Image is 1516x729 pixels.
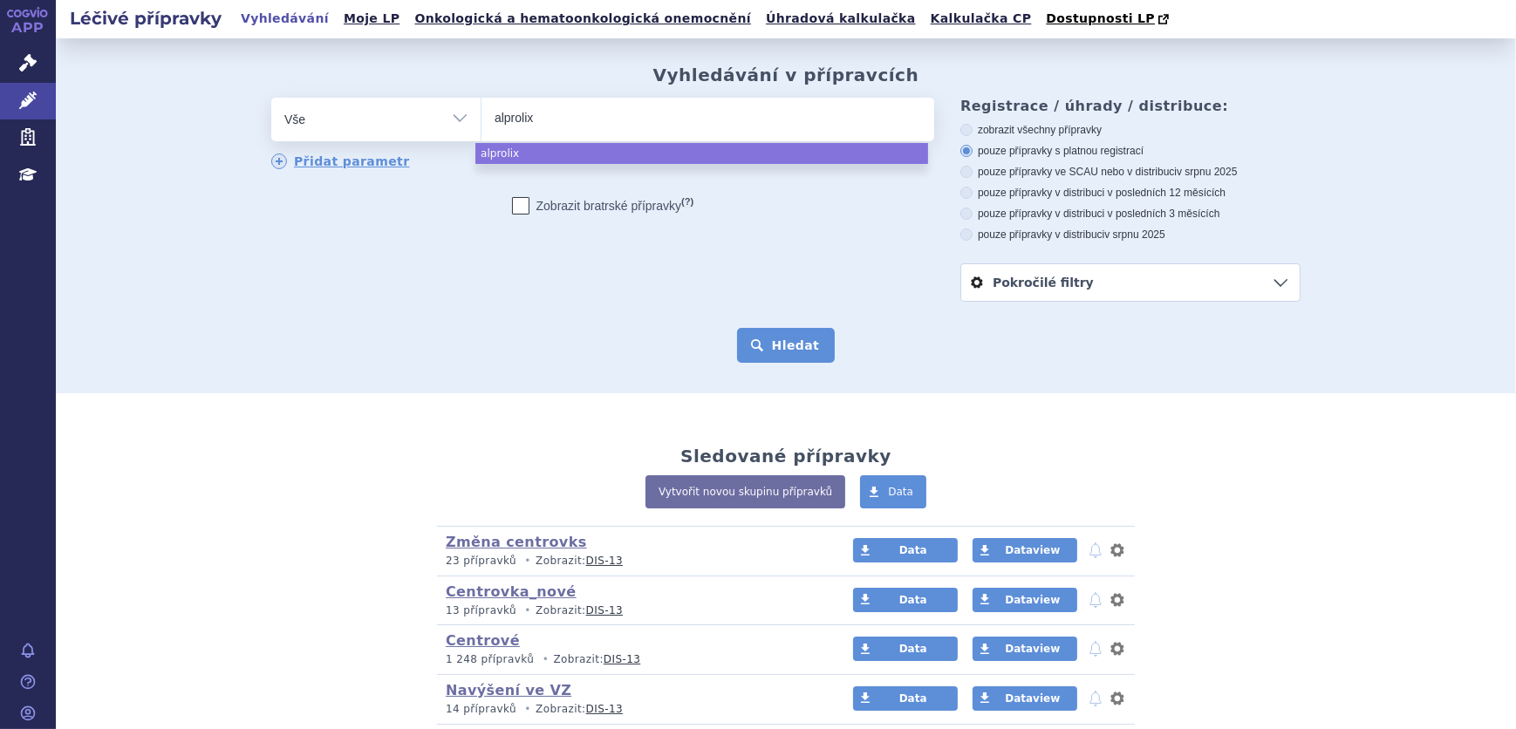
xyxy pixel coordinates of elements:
[737,328,836,363] button: Hledat
[973,686,1077,711] a: Dataview
[1109,540,1126,561] button: nastavení
[973,538,1077,562] a: Dataview
[853,637,958,661] a: Data
[1005,544,1060,556] span: Dataview
[56,6,236,31] h2: Léčivé přípravky
[899,643,927,655] span: Data
[960,123,1301,137] label: zobrazit všechny přípravky
[1005,594,1060,606] span: Dataview
[1109,589,1126,610] button: nastavení
[960,165,1301,179] label: pouze přípravky ve SCAU nebo v distribuci
[761,7,921,31] a: Úhradová kalkulačka
[853,588,958,612] a: Data
[520,702,536,717] i: •
[1087,688,1104,709] button: notifikace
[520,554,536,569] i: •
[899,544,927,556] span: Data
[1005,692,1060,705] span: Dataview
[973,588,1077,612] a: Dataview
[653,65,919,85] h2: Vyhledávání v přípravcích
[1109,688,1126,709] button: nastavení
[512,197,694,215] label: Zobrazit bratrské přípravky
[446,682,571,698] a: Navýšení ve VZ
[271,153,410,169] a: Přidat parametr
[973,637,1077,661] a: Dataview
[446,534,587,550] a: Změna centrovks
[1177,166,1237,178] span: v srpnu 2025
[860,475,926,508] a: Data
[446,703,516,715] span: 14 přípravků
[960,144,1301,158] label: pouze přípravky s platnou registrací
[586,555,623,567] a: DIS-13
[853,686,958,711] a: Data
[1005,643,1060,655] span: Dataview
[537,652,553,667] i: •
[475,143,928,164] li: alprolix
[1041,7,1178,31] a: Dostupnosti LP
[899,692,927,705] span: Data
[925,7,1037,31] a: Kalkulačka CP
[899,594,927,606] span: Data
[446,652,820,667] p: Zobrazit:
[446,555,516,567] span: 23 přípravků
[681,196,693,208] abbr: (?)
[409,7,756,31] a: Onkologická a hematoonkologická onemocnění
[960,228,1301,242] label: pouze přípravky v distribuci
[446,702,820,717] p: Zobrazit:
[960,98,1301,114] h3: Registrace / úhrady / distribuce:
[446,583,577,600] a: Centrovka_nové
[604,653,640,665] a: DIS-13
[446,604,516,617] span: 13 přípravků
[338,7,405,31] a: Moje LP
[586,604,623,617] a: DIS-13
[1087,589,1104,610] button: notifikace
[446,603,820,618] p: Zobrazit:
[1046,11,1155,25] span: Dostupnosti LP
[236,7,334,31] a: Vyhledávání
[853,538,958,562] a: Data
[1104,228,1164,241] span: v srpnu 2025
[446,653,534,665] span: 1 248 přípravků
[1087,540,1104,561] button: notifikace
[960,186,1301,200] label: pouze přípravky v distribuci v posledních 12 měsících
[446,632,520,649] a: Centrové
[961,264,1300,301] a: Pokročilé filtry
[645,475,845,508] a: Vytvořit novou skupinu přípravků
[680,446,891,467] h2: Sledované přípravky
[1109,638,1126,659] button: nastavení
[888,486,913,498] span: Data
[1087,638,1104,659] button: notifikace
[446,554,820,569] p: Zobrazit:
[586,703,623,715] a: DIS-13
[960,207,1301,221] label: pouze přípravky v distribuci v posledních 3 měsících
[520,603,536,618] i: •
